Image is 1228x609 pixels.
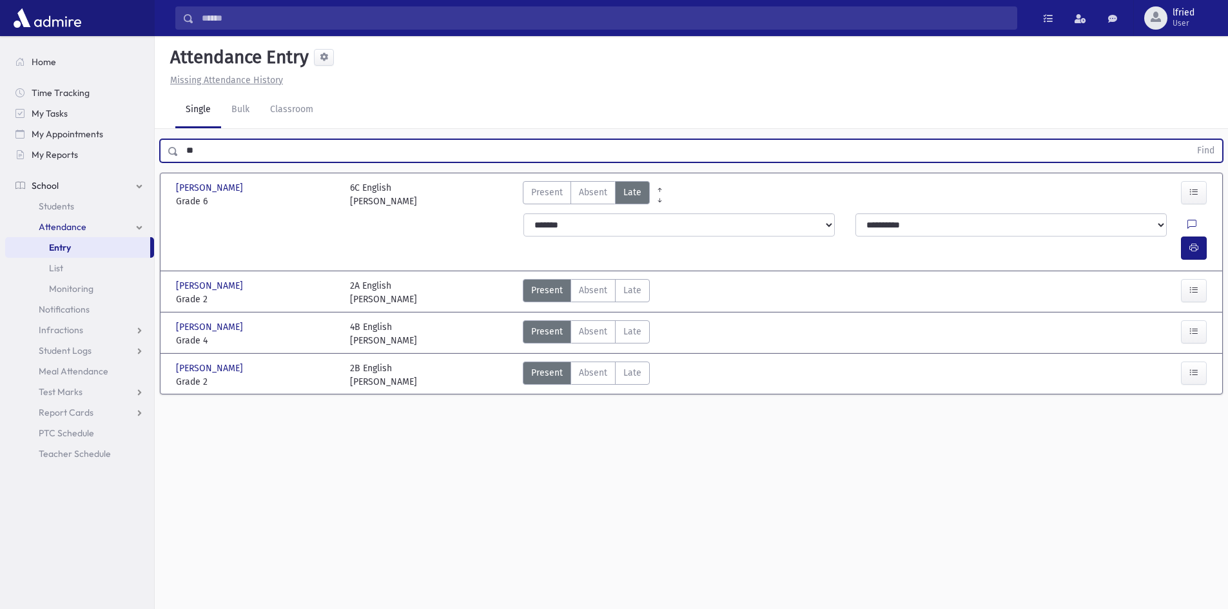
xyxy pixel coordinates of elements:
span: Late [623,366,641,380]
a: My Appointments [5,124,154,144]
span: [PERSON_NAME] [176,181,246,195]
span: Grade 6 [176,195,337,208]
a: My Tasks [5,103,154,124]
span: Late [623,186,641,199]
span: Absent [579,186,607,199]
a: Test Marks [5,382,154,402]
span: Entry [49,242,71,253]
div: 6C English [PERSON_NAME] [350,181,417,208]
a: Monitoring [5,278,154,299]
u: Missing Attendance History [170,75,283,86]
a: School [5,175,154,196]
div: 4B English [PERSON_NAME] [350,320,417,347]
a: My Reports [5,144,154,165]
div: AttTypes [523,320,650,347]
span: Home [32,56,56,68]
span: Present [531,366,563,380]
span: Absent [579,325,607,338]
span: Infractions [39,324,83,336]
span: My Reports [32,149,78,160]
a: Attendance [5,217,154,237]
div: AttTypes [523,279,650,306]
span: Present [531,325,563,338]
span: PTC Schedule [39,427,94,439]
a: PTC Schedule [5,423,154,443]
div: 2A English [PERSON_NAME] [350,279,417,306]
a: Home [5,52,154,72]
a: Students [5,196,154,217]
span: Late [623,284,641,297]
a: Meal Attendance [5,361,154,382]
button: Find [1189,140,1222,162]
span: Notifications [39,304,90,315]
a: Entry [5,237,150,258]
span: [PERSON_NAME] [176,320,246,334]
span: Attendance [39,221,86,233]
span: lfried [1173,8,1194,18]
span: Student Logs [39,345,92,356]
span: School [32,180,59,191]
span: Students [39,200,74,212]
span: Report Cards [39,407,93,418]
span: Absent [579,284,607,297]
a: Notifications [5,299,154,320]
a: Classroom [260,92,324,128]
span: Present [531,186,563,199]
div: 2B English [PERSON_NAME] [350,362,417,389]
a: Student Logs [5,340,154,361]
span: [PERSON_NAME] [176,279,246,293]
span: Meal Attendance [39,365,108,377]
span: Late [623,325,641,338]
a: Time Tracking [5,82,154,103]
a: Single [175,92,221,128]
span: Test Marks [39,386,83,398]
img: AdmirePro [10,5,84,31]
a: Report Cards [5,402,154,423]
a: Teacher Schedule [5,443,154,464]
span: [PERSON_NAME] [176,362,246,375]
span: Time Tracking [32,87,90,99]
span: Monitoring [49,283,93,295]
span: Present [531,284,563,297]
span: Grade 2 [176,375,337,389]
span: Grade 2 [176,293,337,306]
span: Teacher Schedule [39,448,111,459]
div: AttTypes [523,362,650,389]
span: List [49,262,63,274]
input: Search [194,6,1017,30]
span: My Appointments [32,128,103,140]
a: List [5,258,154,278]
a: Infractions [5,320,154,340]
a: Bulk [221,92,260,128]
a: Missing Attendance History [165,75,283,86]
div: AttTypes [523,181,650,208]
span: My Tasks [32,108,68,119]
span: Grade 4 [176,334,337,347]
span: Absent [579,366,607,380]
h5: Attendance Entry [165,46,309,68]
span: User [1173,18,1194,28]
